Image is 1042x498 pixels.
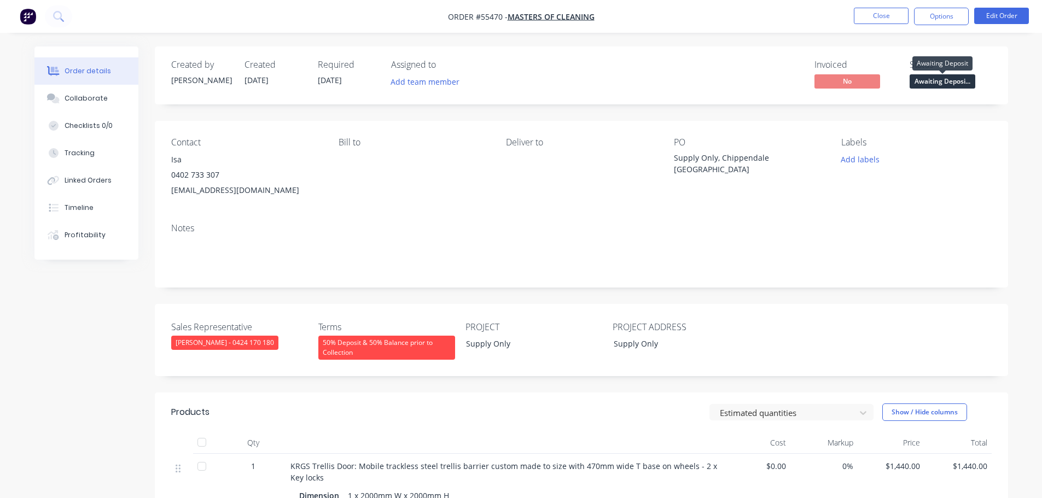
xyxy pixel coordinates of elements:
[171,223,992,233] div: Notes
[795,460,853,472] span: 0%
[391,60,500,70] div: Assigned to
[65,93,108,103] div: Collaborate
[605,336,742,351] div: Supply Only
[674,137,824,148] div: PO
[251,460,255,472] span: 1
[910,60,992,70] div: Status
[20,8,36,25] img: Factory
[506,137,656,148] div: Deliver to
[835,152,886,167] button: Add labels
[385,74,465,89] button: Add team member
[910,74,975,88] span: Awaiting Deposi...
[912,56,973,71] div: Awaiting Deposit
[34,167,138,194] button: Linked Orders
[724,432,791,454] div: Cost
[448,11,508,22] span: Order #55470 -
[814,60,897,70] div: Invoiced
[65,175,112,185] div: Linked Orders
[674,152,811,175] div: Supply Only, Chippendale [GEOGRAPHIC_DATA]
[728,460,787,472] span: $0.00
[290,461,719,483] span: KRGS Trellis Door: Mobile trackless steel trellis barrier custom made to size with 470mm wide T b...
[245,75,269,85] span: [DATE]
[171,167,321,183] div: 0402 733 307
[914,8,969,25] button: Options
[171,60,231,70] div: Created by
[391,74,465,89] button: Add team member
[858,432,925,454] div: Price
[245,60,305,70] div: Created
[862,460,921,472] span: $1,440.00
[171,406,209,419] div: Products
[34,139,138,167] button: Tracking
[34,221,138,249] button: Profitability
[171,152,321,198] div: Isa0402 733 307[EMAIL_ADDRESS][DOMAIN_NAME]
[465,320,602,333] label: PROJECT
[841,137,991,148] div: Labels
[65,203,94,213] div: Timeline
[339,137,488,148] div: Bill to
[924,432,992,454] div: Total
[34,194,138,221] button: Timeline
[171,183,321,198] div: [EMAIL_ADDRESS][DOMAIN_NAME]
[508,11,595,22] a: Masters of Cleaning
[929,460,987,472] span: $1,440.00
[854,8,909,24] button: Close
[34,57,138,85] button: Order details
[65,66,111,76] div: Order details
[65,148,95,158] div: Tracking
[65,230,106,240] div: Profitability
[318,336,455,360] div: 50% Deposit & 50% Balance prior to Collection
[171,137,321,148] div: Contact
[318,75,342,85] span: [DATE]
[34,112,138,139] button: Checklists 0/0
[220,432,286,454] div: Qty
[974,8,1029,24] button: Edit Order
[457,336,594,351] div: Supply Only
[882,403,967,421] button: Show / Hide columns
[910,74,975,91] button: Awaiting Deposi...
[318,320,455,333] label: Terms
[171,320,308,333] label: Sales Representative
[34,85,138,112] button: Collaborate
[790,432,858,454] div: Markup
[814,74,880,88] span: No
[171,152,321,167] div: Isa
[613,320,749,333] label: PROJECT ADDRESS
[171,74,231,86] div: [PERSON_NAME]
[65,121,113,131] div: Checklists 0/0
[318,60,378,70] div: Required
[171,336,278,350] div: [PERSON_NAME] - 0424 170 180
